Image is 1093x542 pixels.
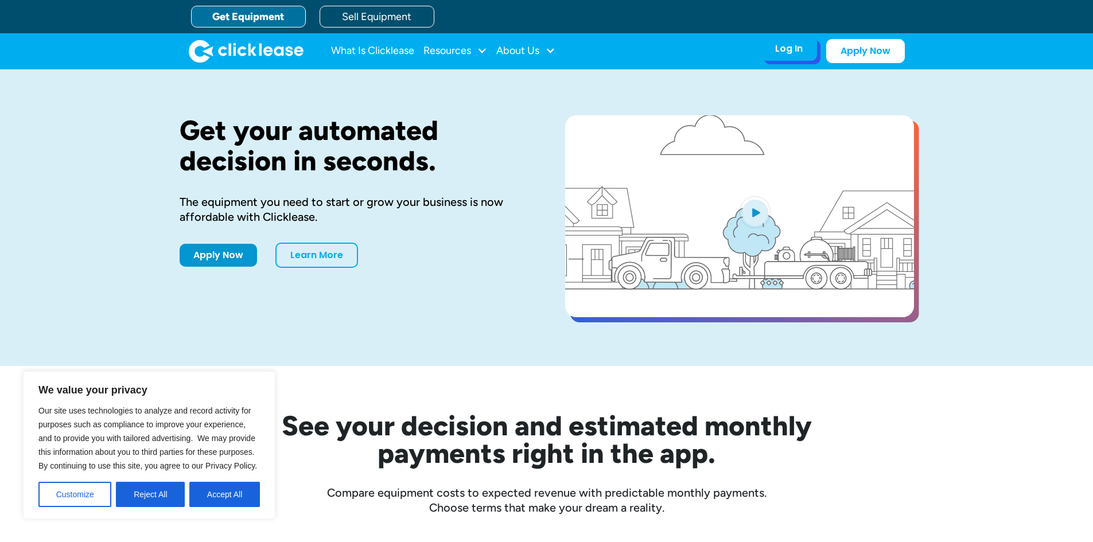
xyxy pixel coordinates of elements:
[423,40,487,63] div: Resources
[740,196,771,228] img: Blue play button logo on a light blue circular background
[331,40,414,63] a: What Is Clicklease
[38,383,260,397] p: We value your privacy
[225,412,868,467] h2: See your decision and estimated monthly payments right in the app.
[23,371,275,519] div: We value your privacy
[180,115,528,176] h1: Get your automated decision in seconds.
[38,406,257,470] span: Our site uses technologies to analyze and record activity for purposes such as compliance to impr...
[320,6,434,28] a: Sell Equipment
[189,482,260,507] button: Accept All
[275,243,358,268] a: Learn More
[775,43,803,54] div: Log In
[826,39,905,63] a: Apply Now
[191,6,306,28] a: Get Equipment
[180,485,914,515] div: Compare equipment costs to expected revenue with predictable monthly payments. Choose terms that ...
[565,115,914,317] a: open lightbox
[116,482,185,507] button: Reject All
[189,40,304,63] a: home
[38,482,111,507] button: Customize
[180,244,257,267] a: Apply Now
[189,40,304,63] img: Clicklease logo
[180,194,528,224] div: The equipment you need to start or grow your business is now affordable with Clicklease.
[496,40,555,63] div: About Us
